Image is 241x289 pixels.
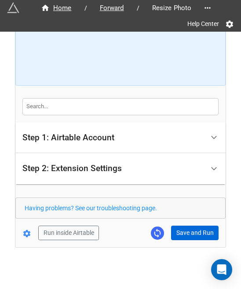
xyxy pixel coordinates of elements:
input: Search... [22,98,219,115]
button: Run inside Airtable [38,226,99,241]
nav: breadcrumb [32,3,201,13]
a: Help Center [181,16,225,32]
a: Home [32,3,81,13]
a: Sync Base Structure [151,227,164,240]
div: Step 2: Extension Settings [15,153,226,184]
a: Having problems? See our troubleshooting page. [25,205,157,212]
div: Step 1: Airtable Account [15,122,226,154]
div: Open Intercom Messenger [211,259,232,280]
img: miniextensions-icon.73ae0678.png [7,2,19,14]
span: Resize Photo [147,3,197,13]
li: / [84,4,87,13]
div: Home [41,3,72,13]
span: Forward [95,3,129,13]
li: / [137,4,139,13]
a: Forward [91,3,133,13]
button: Save and Run [171,226,219,241]
div: Step 1: Airtable Account [22,133,114,142]
div: Step 2: Extension Settings [22,164,122,173]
